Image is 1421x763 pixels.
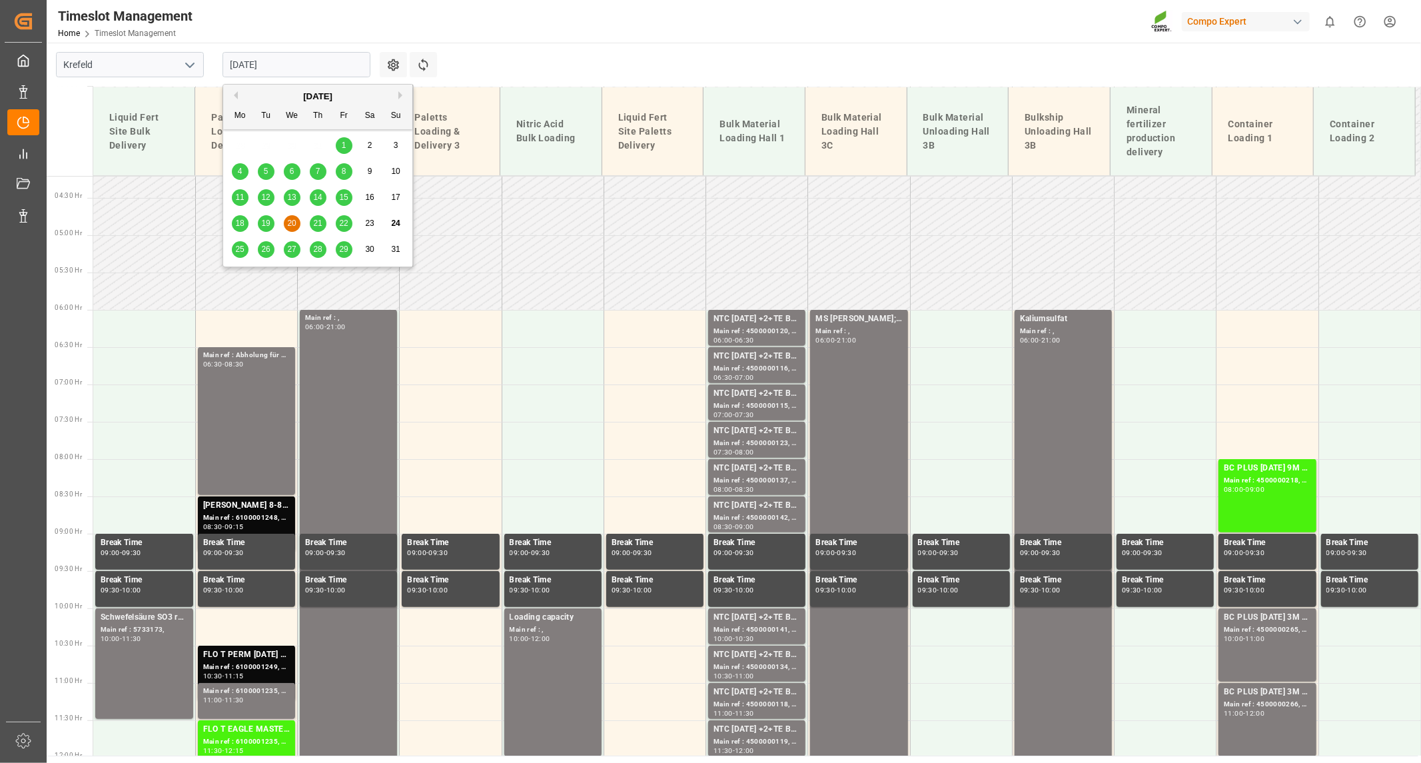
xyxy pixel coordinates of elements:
div: Choose Friday, August 15th, 2025 [336,189,352,206]
span: 22 [339,219,348,228]
div: - [631,550,633,556]
div: Mo [232,108,248,125]
div: - [528,587,530,593]
div: Break Time [203,574,290,587]
div: - [733,375,735,381]
span: 08:00 Hr [55,453,82,460]
div: Main ref : 4500000134, 2000000058; [713,662,800,673]
div: Break Time [918,574,1005,587]
div: 07:00 [735,375,754,381]
div: Paletts Loading & Delivery 3 [409,105,489,158]
span: 15 [339,193,348,202]
span: 24 [391,219,400,228]
div: 21:00 [1041,337,1061,343]
div: Main ref : 4500000265, 2000000105; [1224,624,1310,636]
div: 21:00 [837,337,856,343]
div: 08:30 [713,524,733,530]
div: 08:30 [735,486,754,492]
div: BC PLUS [DATE] 3M 25kg (x42) INT; [1224,611,1310,624]
div: Sa [362,108,378,125]
div: 09:30 [713,587,733,593]
div: - [733,636,735,642]
div: Main ref : , [510,624,596,636]
span: 05:30 Hr [55,267,82,274]
div: Loading capacity [510,611,596,624]
div: - [1243,550,1245,556]
div: 09:00 [918,550,937,556]
div: 09:30 [1326,587,1346,593]
div: Timeslot Management [58,6,193,26]
div: 21:00 [326,324,346,330]
div: - [1141,550,1143,556]
div: Break Time [203,536,290,550]
div: Choose Thursday, August 28th, 2025 [310,241,326,258]
div: 06:00 [815,337,835,343]
div: Break Time [713,536,800,550]
div: 09:30 [101,587,120,593]
span: 30 [365,245,374,254]
div: 09:00 [713,550,733,556]
div: Break Time [612,536,698,550]
div: 09:15 [225,524,244,530]
div: NTC [DATE] +2+TE BULK; [713,462,800,475]
div: - [324,550,326,556]
div: - [223,550,225,556]
span: 14 [313,193,322,202]
div: Break Time [101,574,188,587]
div: - [1243,486,1245,492]
div: month 2025-08 [227,133,409,263]
div: Break Time [407,574,494,587]
div: 06:00 [713,337,733,343]
div: Choose Sunday, August 17th, 2025 [388,189,404,206]
div: 09:30 [939,550,959,556]
span: 12 [261,193,270,202]
div: Break Time [815,536,902,550]
div: - [835,550,837,556]
div: Break Time [1020,574,1107,587]
input: DD.MM.YYYY [223,52,370,77]
div: Main ref : 4500000123, 2000000058; [713,438,800,449]
span: 28 [313,245,322,254]
button: Previous Month [230,91,238,99]
span: 09:30 Hr [55,565,82,572]
div: NTC [DATE] +2+TE BULK; [713,499,800,512]
div: 09:00 [510,550,529,556]
span: 10:30 Hr [55,640,82,647]
div: 11:00 [1246,636,1265,642]
div: - [631,587,633,593]
div: - [223,361,225,367]
div: Choose Friday, August 22nd, 2025 [336,215,352,232]
div: 09:30 [1020,587,1039,593]
span: 11 [235,193,244,202]
div: 08:00 [713,486,733,492]
div: Tu [258,108,274,125]
span: 27 [287,245,296,254]
div: Container Loading 1 [1223,112,1303,151]
div: 08:30 [203,524,223,530]
div: 10:30 [735,636,754,642]
button: Next Month [398,91,406,99]
div: - [1039,587,1041,593]
div: 06:30 [713,375,733,381]
div: 09:00 [612,550,631,556]
div: Break Time [305,574,392,587]
div: Bulk Material Loading Hall 1 [714,112,794,151]
div: 09:00 [735,524,754,530]
div: Break Time [407,536,494,550]
div: Main ref : 4500000137, 2000000058; [713,475,800,486]
div: Schwefelsäure SO3 rein ([PERSON_NAME]); [101,611,188,624]
div: 07:30 [735,412,754,418]
div: Choose Friday, August 1st, 2025 [336,137,352,154]
div: 09:00 [1224,550,1243,556]
div: Choose Wednesday, August 6th, 2025 [284,163,300,180]
div: Choose Saturday, August 16th, 2025 [362,189,378,206]
div: - [1039,550,1041,556]
div: - [1345,587,1347,593]
div: 08:00 [1224,486,1243,492]
div: Choose Monday, August 25th, 2025 [232,241,248,258]
div: Container Loading 2 [1324,112,1404,151]
div: 10:00 [326,587,346,593]
div: 10:00 [1041,587,1061,593]
div: Break Time [1122,536,1208,550]
div: - [733,587,735,593]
